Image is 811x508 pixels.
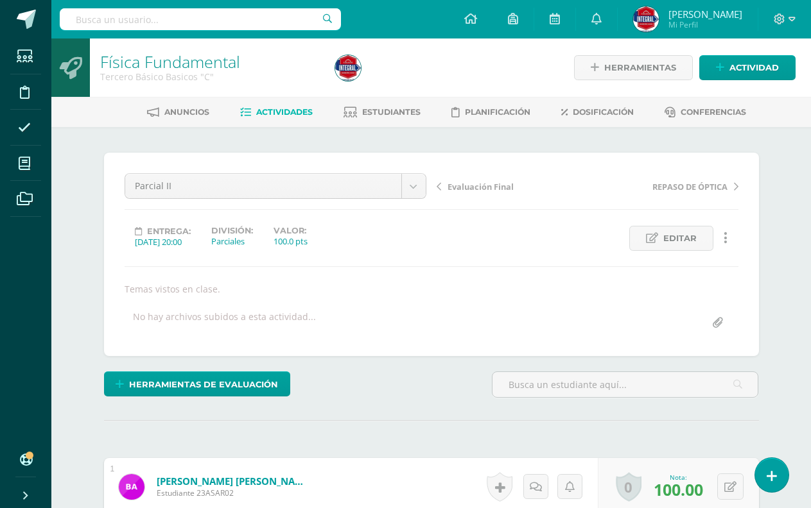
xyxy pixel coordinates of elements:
[493,372,758,397] input: Busca un estudiante aquí...
[147,102,209,123] a: Anuncios
[335,55,361,81] img: d976617d5cae59a017fc8fde6d31eccf.png
[274,235,308,247] div: 100.0 pts
[256,107,313,117] span: Actividades
[133,310,316,335] div: No hay archivos subidos a esta actividad...
[654,473,703,482] div: Nota:
[119,283,744,295] div: Temas vistos en clase.
[211,235,253,247] div: Parciales
[663,226,697,250] span: Editar
[561,102,634,123] a: Dosificación
[135,236,191,248] div: [DATE] 20:00
[668,8,742,21] span: [PERSON_NAME]
[573,107,634,117] span: Dosificación
[633,6,659,32] img: d976617d5cae59a017fc8fde6d31eccf.png
[100,71,320,83] div: Tercero Básico Basicos 'C'
[437,180,588,192] a: Evaluación Final
[451,102,530,123] a: Planificación
[60,8,341,30] input: Busca un usuario...
[240,102,313,123] a: Actividades
[699,55,796,80] a: Actividad
[574,55,693,80] a: Herramientas
[147,226,191,236] span: Entrega:
[344,102,421,123] a: Estudiantes
[362,107,421,117] span: Estudiantes
[104,371,290,396] a: Herramientas de evaluación
[668,19,742,30] span: Mi Perfil
[135,174,392,198] span: Parcial II
[157,475,311,487] a: [PERSON_NAME] [PERSON_NAME]
[654,478,703,500] span: 100.00
[211,226,253,235] label: División:
[681,107,746,117] span: Conferencias
[465,107,530,117] span: Planificación
[665,102,746,123] a: Conferencias
[125,174,426,198] a: Parcial II
[616,472,641,502] a: 0
[157,487,311,498] span: Estudiante 23ASAR02
[604,56,676,80] span: Herramientas
[448,181,514,192] span: Evaluación Final
[129,373,278,396] span: Herramientas de evaluación
[588,180,738,192] a: REPASO DE ÓPTICA
[164,107,209,117] span: Anuncios
[119,474,144,500] img: 0da23f54c4ced783b68088eea8d4afcf.png
[100,51,240,72] a: Física Fundamental
[274,226,308,235] label: Valor:
[729,56,779,80] span: Actividad
[652,181,728,192] span: REPASO DE ÓPTICA
[100,53,320,71] h1: Física Fundamental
